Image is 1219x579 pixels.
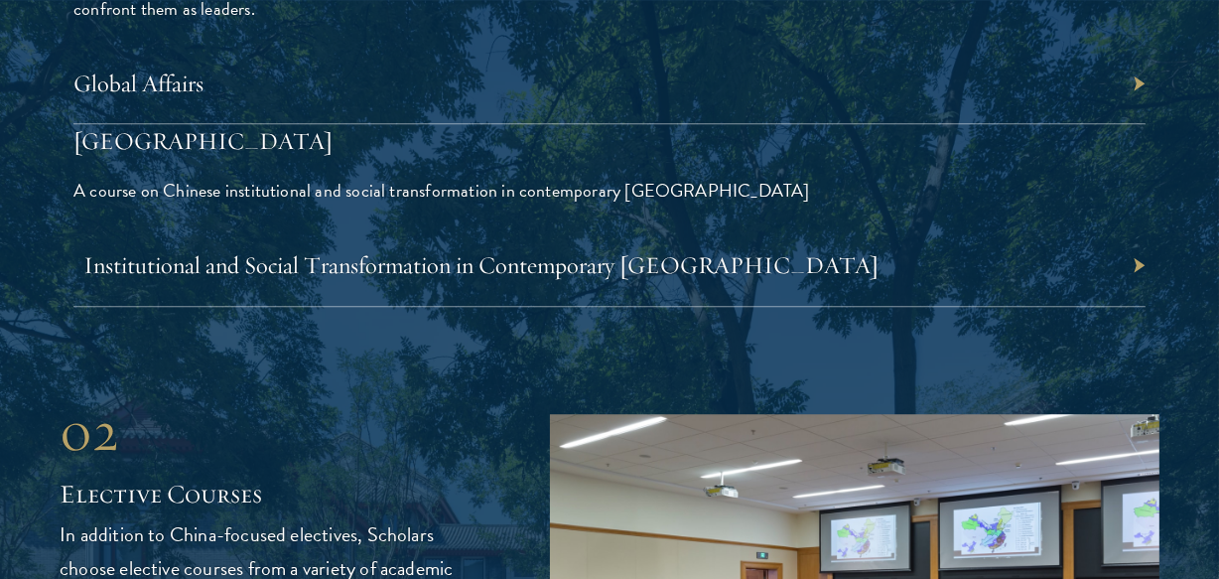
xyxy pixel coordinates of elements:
h2: Elective Courses [60,476,490,513]
h5: [GEOGRAPHIC_DATA] [73,124,1146,158]
a: Institutional and Social Transformation in Contemporary [GEOGRAPHIC_DATA] [83,250,879,280]
div: 02 [60,396,490,466]
a: Global Affairs [73,69,203,98]
p: A course on Chinese institutional and social transformation in contemporary [GEOGRAPHIC_DATA] [73,176,1146,206]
